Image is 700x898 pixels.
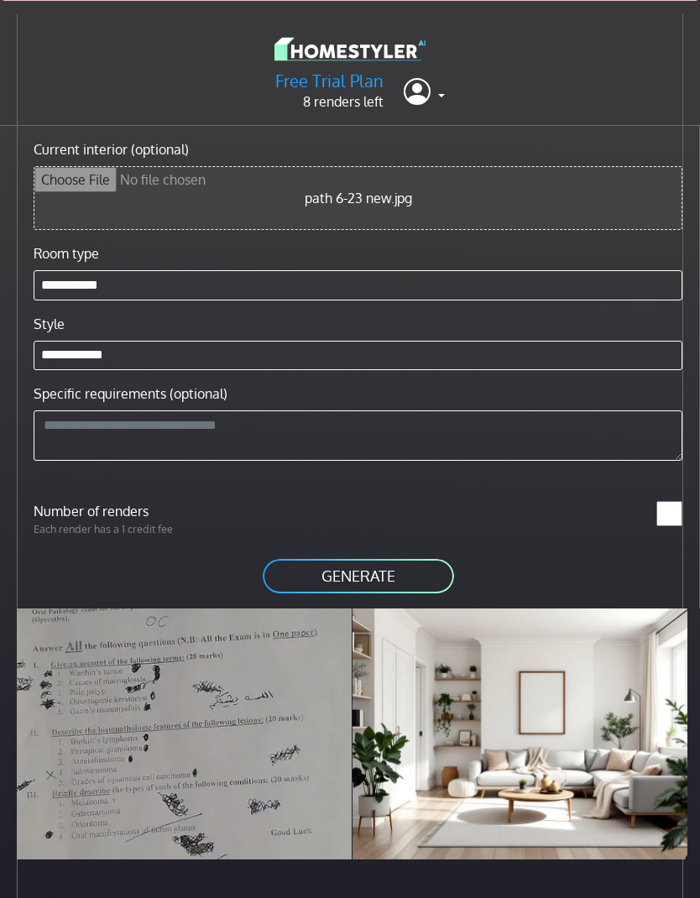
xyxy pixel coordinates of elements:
[275,91,384,112] p: 8 renders left
[34,314,65,334] label: Style
[275,70,384,91] h5: Free Trial Plan
[261,557,456,595] button: GENERATE
[24,501,358,521] label: Number of renders
[24,521,358,537] p: Each render has a 1 credit fee
[34,243,99,264] label: Room type
[34,384,227,404] label: Specific requirements (optional)
[274,34,426,64] img: logo-3de290ba35641baa71223ecac5eacb59cb85b4c7fdf211dc9aaecaaee71ea2f8.svg
[34,139,189,159] label: Current interior (optional)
